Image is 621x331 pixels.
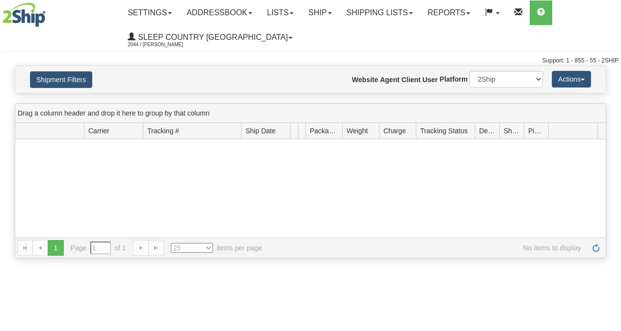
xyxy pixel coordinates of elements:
[588,240,604,256] a: Refresh
[120,0,179,25] a: Settings
[147,126,179,136] span: Tracking #
[120,25,300,50] a: Sleep Country [GEOGRAPHIC_DATA] 2044 / [PERSON_NAME]
[88,126,109,136] span: Carrier
[260,0,301,25] a: Lists
[2,57,619,65] div: Support: 1 - 855 - 55 - 2SHIP
[420,0,478,25] a: Reports
[179,0,260,25] a: Addressbook
[245,126,275,136] span: Ship Date
[339,0,420,25] a: Shipping lists
[276,243,581,253] span: No items to display
[420,126,468,136] span: Tracking Status
[423,75,438,85] label: User
[15,104,606,123] div: grid grouping header
[552,71,591,88] button: Actions
[479,126,495,136] span: Delivery Status
[352,75,378,85] label: Website
[383,126,406,136] span: Charge
[171,243,262,253] span: items per page
[48,240,63,256] span: 1
[30,71,92,88] button: Shipment Filters
[347,126,368,136] span: Weight
[135,33,288,41] span: Sleep Country [GEOGRAPHIC_DATA]
[71,241,126,254] span: Page of 1
[128,40,201,50] span: 2044 / [PERSON_NAME]
[301,0,339,25] a: Ship
[380,75,400,85] label: Agent
[528,126,544,136] span: Pickup Status
[402,75,421,85] label: Client
[440,74,468,84] label: Platform
[2,2,46,27] img: logo2044.jpg
[310,126,338,136] span: Packages
[504,126,520,136] span: Shipment Issues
